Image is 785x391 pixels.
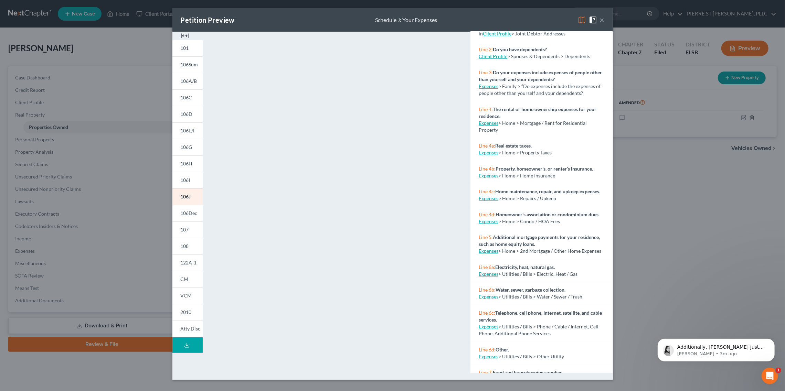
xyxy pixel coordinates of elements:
span: > Utilities / Bills > Phone / Cable / Internet, Cell Phone, Additional Phone Services [479,324,598,336]
a: 2010 [172,304,203,321]
div: Schedule J: Your Expenses [375,16,437,24]
span: 101 [181,45,189,51]
strong: Homeowner’s association or condominium dues. [496,211,600,217]
a: 106Dec [172,205,203,221]
strong: Food and housekeeping supplies. [493,369,563,375]
span: 106I [181,177,190,183]
a: 106J [172,188,203,205]
span: 106Sum [181,62,198,67]
span: > Utilities / Bills > Electric, Heat / Gas [498,271,577,277]
span: Atty Disc [181,326,201,332]
span: > Home > Mortgage / Rent for Residential Property [479,120,587,133]
span: 2010 [181,309,192,315]
img: map-eea8200ae884c6f1103ae1953ef3d486a96c86aabb227e865a55264e3737af1f.svg [578,16,586,24]
span: Line 4d: [479,211,496,217]
span: Line 4c: [479,188,495,194]
span: Line 6b: [479,287,496,293]
a: 106C [172,89,203,106]
a: Expenses [479,120,498,126]
a: CM [172,271,203,287]
a: Expenses [479,83,498,89]
a: Atty Disc [172,321,203,337]
a: Expenses [479,248,498,254]
strong: Electricity, heat, natural gas. [495,264,555,270]
div: Petition Preview [181,15,235,25]
a: 107 [172,221,203,238]
span: Line 2: [479,46,493,52]
span: > Utilities / Bills > Water / Sewer / Trash [498,294,582,300]
span: 106A/B [181,78,197,84]
strong: The rental or home ownership expenses for your residence. [479,106,596,119]
span: 106G [181,144,192,150]
iframe: <object ng-attr-data='[URL][DOMAIN_NAME]' type='application/pdf' width='100%' height='975px'></ob... [215,37,458,372]
span: > Home > 2nd Mortgage / Other Home Expenses [498,248,601,254]
span: Line 5: [479,234,493,240]
strong: Do your expenses include expenses of people other than yourself and your dependents? [479,69,602,82]
span: > Spouses & Dependents > Dependents [507,53,590,59]
a: Client Profile [479,53,507,59]
span: > Joint Debtor Addresses [483,31,565,36]
a: Expenses [479,195,498,201]
strong: Other. [496,347,509,352]
span: 107 [181,227,189,232]
span: > Family > “Do expenses include the expenses of people other than yourself and your dependents? [479,83,601,96]
span: > Utilities / Bills > Other Utility [498,354,564,359]
a: 106H [172,155,203,172]
span: 106Dec [181,210,198,216]
a: Expenses [479,354,498,359]
span: > Home > Property Taxes [498,150,552,155]
a: 122A-1 [172,254,203,271]
a: Expenses [479,271,498,277]
a: Expenses [479,173,498,178]
iframe: Intercom notifications message [647,324,785,372]
a: Expenses [479,150,498,155]
a: Expenses [479,324,498,329]
span: 106E/F [181,128,196,133]
a: 106I [172,172,203,188]
a: Expenses [479,218,498,224]
span: Line 4b: [479,166,496,172]
strong: Home maintenance, repair, and upkeep expenses. [495,188,600,194]
span: > Joint Debtor Profile > “Does joint debtor have a different address than debtor?” > Select “Yes”... [479,10,604,36]
a: 106Sum [172,56,203,73]
span: 106H [181,161,193,166]
strong: Water, sewer, garbage collection. [496,287,565,293]
iframe: Intercom live chat [762,368,778,384]
a: 106A/B [172,73,203,89]
img: help-close-5ba153eb36485ed6c1ea00a893f15db1cb9b99d6cae46e1a8edb6c62d00a1a76.svg [589,16,597,24]
span: Line 7: [479,369,493,375]
span: 106C [181,95,192,100]
span: CM [181,276,189,282]
a: 101 [172,40,203,56]
a: Expenses [479,294,498,300]
img: expand-e0f6d898513216a626fdd78e52531dac95497ffd26381d4c15ee2fc46db09dca.svg [181,32,189,40]
span: 106J [181,194,191,199]
span: VCM [181,293,192,298]
span: Line 4a: [479,143,495,149]
span: Line 6a: [479,264,495,270]
a: 106E/F [172,122,203,139]
strong: Real estate taxes. [495,143,532,149]
a: VCM [172,287,203,304]
span: > Home > Repairs / Upkeep [498,195,556,201]
span: Line 6d: [479,347,496,352]
span: 1 [776,368,781,373]
button: × [600,16,605,24]
span: Line 6c: [479,310,495,316]
a: 108 [172,238,203,254]
span: > Home > Condo / HOA Fees [498,218,560,224]
span: Line 4: [479,106,493,112]
strong: Telephone, cell phone, Internet, satellite, and cable services. [479,310,602,323]
strong: Property, homeowner’s, or renter’s insurance. [496,166,593,172]
span: Line 3: [479,69,493,75]
span: 122A-1 [181,260,197,265]
a: 106D [172,106,203,122]
span: 106D [181,111,193,117]
strong: Additional mortgage payments for your residence, such as home equity loans. [479,234,600,247]
a: 106G [172,139,203,155]
span: 108 [181,243,189,249]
